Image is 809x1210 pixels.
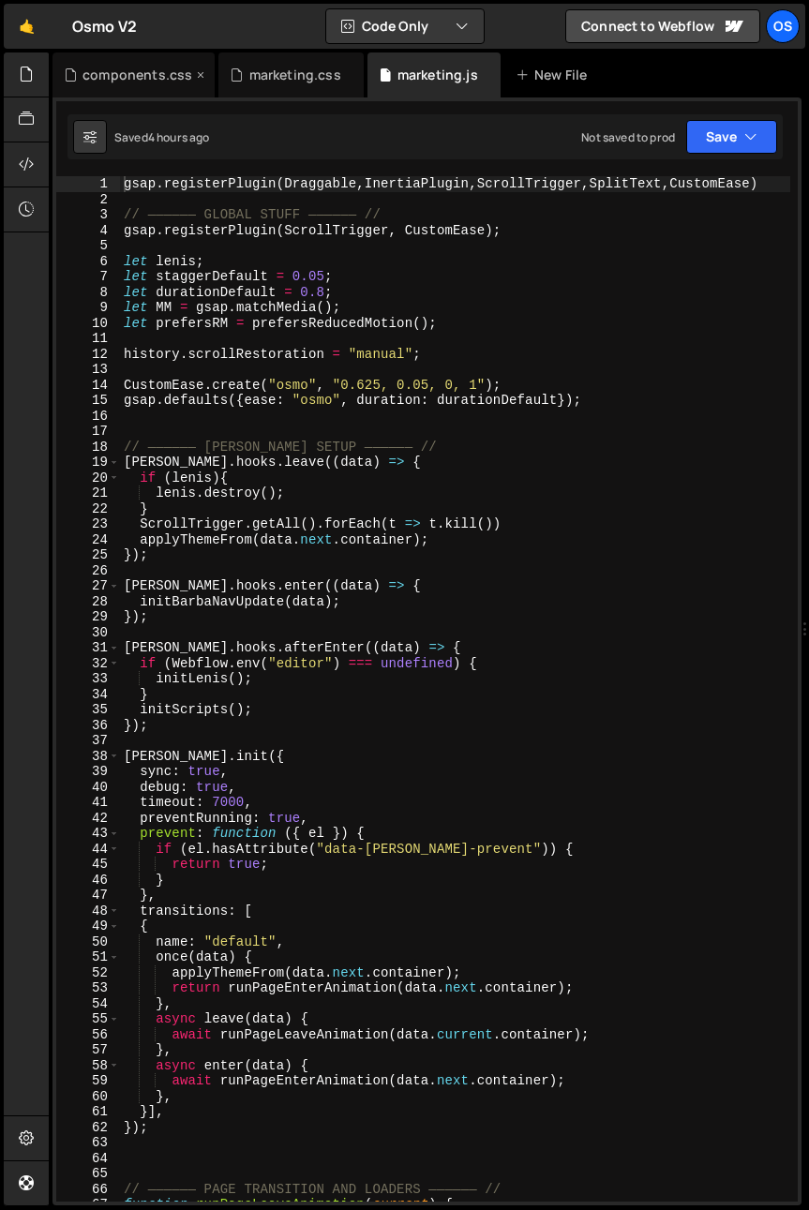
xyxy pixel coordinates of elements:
[56,516,120,532] div: 23
[56,578,120,594] div: 27
[56,285,120,301] div: 8
[56,176,120,192] div: 1
[56,780,120,796] div: 40
[56,347,120,363] div: 12
[56,1182,120,1198] div: 66
[581,129,675,145] div: Not saved to prod
[56,795,120,811] div: 41
[56,687,120,703] div: 34
[686,120,777,154] button: Save
[56,811,120,827] div: 42
[56,424,120,440] div: 17
[56,547,120,563] div: 25
[56,949,120,965] div: 51
[56,702,120,718] div: 35
[56,331,120,347] div: 11
[766,9,800,43] a: Os
[56,965,120,981] div: 52
[56,1027,120,1043] div: 56
[72,15,137,37] div: Osmo V2
[249,66,341,84] div: marketing.css
[516,66,594,84] div: New File
[56,362,120,378] div: 13
[56,1042,120,1058] div: 57
[56,207,120,223] div: 3
[56,919,120,934] div: 49
[56,485,120,501] div: 21
[56,393,120,409] div: 15
[56,733,120,749] div: 37
[56,826,120,842] div: 43
[56,455,120,471] div: 19
[56,409,120,425] div: 16
[56,192,120,208] div: 2
[56,1166,120,1182] div: 65
[56,238,120,254] div: 5
[148,129,210,145] div: 4 hours ago
[56,316,120,332] div: 10
[56,1104,120,1120] div: 61
[56,378,120,394] div: 14
[326,9,484,43] button: Code Only
[56,594,120,610] div: 28
[56,1058,120,1074] div: 58
[56,625,120,641] div: 30
[56,842,120,858] div: 44
[56,656,120,672] div: 32
[56,501,120,517] div: 22
[56,857,120,873] div: 45
[56,1120,120,1136] div: 62
[56,873,120,889] div: 46
[56,1089,120,1105] div: 60
[56,749,120,765] div: 38
[56,888,120,904] div: 47
[56,254,120,270] div: 6
[114,129,210,145] div: Saved
[56,300,120,316] div: 9
[56,1011,120,1027] div: 55
[56,471,120,486] div: 20
[56,1151,120,1167] div: 64
[56,764,120,780] div: 39
[397,66,478,84] div: marketing.js
[56,563,120,579] div: 26
[56,640,120,656] div: 31
[82,66,192,84] div: components.css
[56,1073,120,1089] div: 59
[56,996,120,1012] div: 54
[56,934,120,950] div: 50
[56,440,120,456] div: 18
[56,223,120,239] div: 4
[56,532,120,548] div: 24
[4,4,50,49] a: 🤙
[56,718,120,734] div: 36
[56,609,120,625] div: 29
[56,904,120,919] div: 48
[56,1135,120,1151] div: 63
[56,269,120,285] div: 7
[56,980,120,996] div: 53
[565,9,760,43] a: Connect to Webflow
[56,671,120,687] div: 33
